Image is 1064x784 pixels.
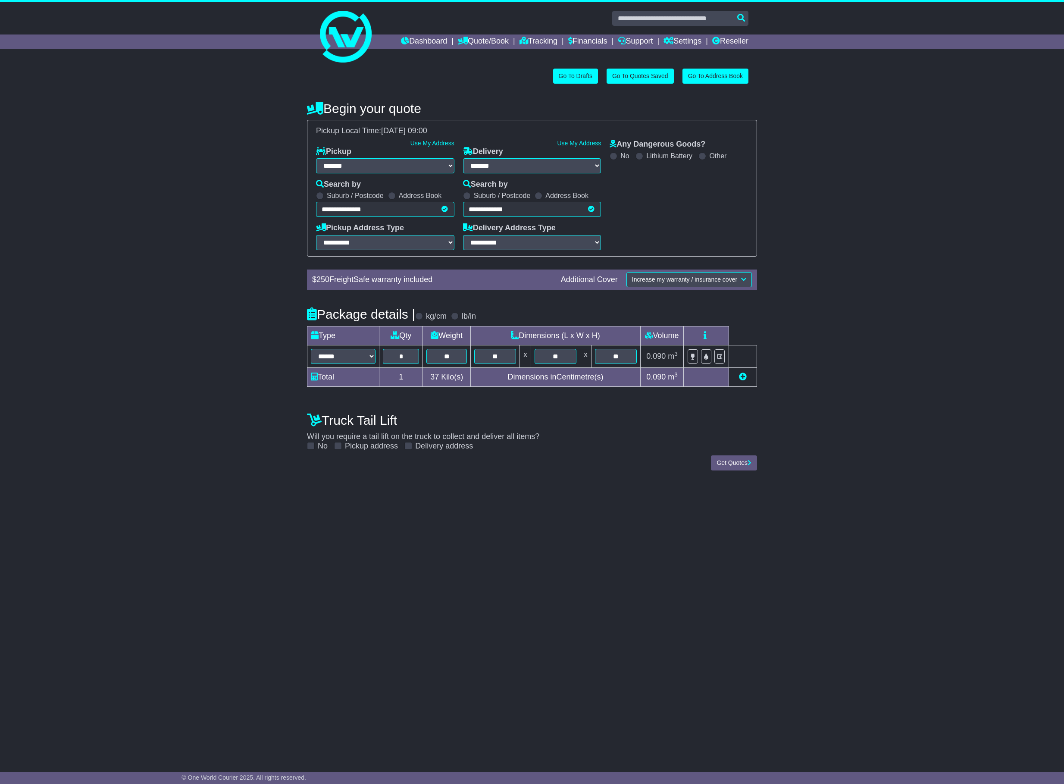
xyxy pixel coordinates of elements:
td: x [520,345,531,367]
td: 1 [379,367,423,386]
div: Additional Cover [557,275,622,285]
td: Total [307,367,379,386]
a: Go To Address Book [682,69,748,84]
a: Financials [568,34,607,49]
span: m [668,352,678,361]
a: Settings [663,34,701,49]
label: Pickup address [345,442,398,451]
span: 0.090 [646,352,666,361]
label: Other [709,152,726,160]
label: Any Dangerous Goods? [610,140,705,149]
a: Add new item [739,373,747,381]
td: Kilo(s) [423,367,471,386]
a: Go To Drafts [553,69,598,84]
span: 37 [430,373,439,381]
a: Tracking [519,34,557,49]
a: Use My Address [557,140,601,147]
span: 250 [316,275,329,284]
label: Address Book [399,191,442,200]
label: Address Book [545,191,588,200]
span: © One World Courier 2025. All rights reserved. [182,774,306,781]
label: No [620,152,629,160]
span: Increase my warranty / insurance cover [632,276,737,283]
button: Get Quotes [711,455,757,470]
label: lb/in [462,312,476,321]
td: Dimensions in Centimetre(s) [471,367,641,386]
a: Go To Quotes Saved [607,69,674,84]
label: Delivery [463,147,503,157]
span: 0.090 [646,373,666,381]
td: Qty [379,326,423,345]
h4: Truck Tail Lift [307,413,757,427]
td: Volume [640,326,683,345]
label: Delivery Address Type [463,223,556,233]
button: Increase my warranty / insurance cover [626,272,752,287]
label: Search by [316,180,361,189]
label: Suburb / Postcode [327,191,384,200]
label: No [318,442,328,451]
td: Weight [423,326,471,345]
td: Dimensions (L x W x H) [471,326,641,345]
a: Support [618,34,653,49]
a: Dashboard [401,34,447,49]
label: Lithium Battery [646,152,692,160]
sup: 3 [674,371,678,378]
label: Pickup [316,147,351,157]
div: $ FreightSafe warranty included [308,275,557,285]
a: Reseller [712,34,748,49]
label: Pickup Address Type [316,223,404,233]
sup: 3 [674,351,678,357]
label: Suburb / Postcode [474,191,531,200]
label: Search by [463,180,508,189]
a: Quote/Book [458,34,509,49]
span: m [668,373,678,381]
td: x [580,345,591,367]
label: Delivery address [415,442,473,451]
td: Type [307,326,379,345]
span: [DATE] 09:00 [381,126,427,135]
h4: Package details | [307,307,415,321]
label: kg/cm [426,312,447,321]
a: Use My Address [410,140,454,147]
div: Will you require a tail lift on the truck to collect and deliver all items? [303,409,761,451]
h4: Begin your quote [307,101,757,116]
div: Pickup Local Time: [312,126,752,136]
